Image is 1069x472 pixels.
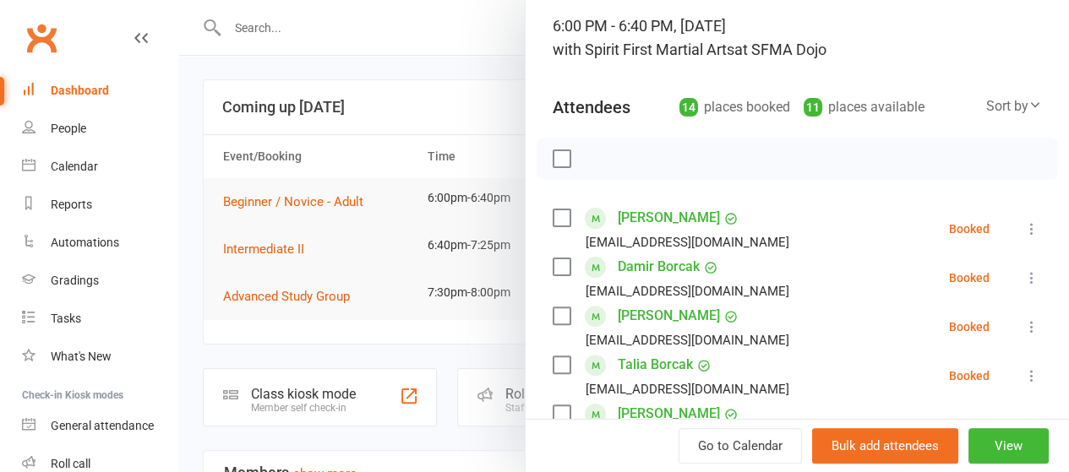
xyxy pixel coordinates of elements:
[618,253,700,280] a: Damir Borcak
[949,272,990,284] div: Booked
[22,148,178,186] a: Calendar
[22,72,178,110] a: Dashboard
[968,428,1049,464] button: View
[51,274,99,287] div: Gradings
[679,98,698,117] div: 14
[51,160,98,173] div: Calendar
[22,407,178,445] a: General attendance kiosk mode
[51,198,92,211] div: Reports
[22,224,178,262] a: Automations
[812,428,958,464] button: Bulk add attendees
[51,350,112,363] div: What's New
[618,302,720,329] a: [PERSON_NAME]
[20,17,63,59] a: Clubworx
[51,84,109,97] div: Dashboard
[586,231,789,253] div: [EMAIL_ADDRESS][DOMAIN_NAME]
[51,457,90,470] div: Roll call
[949,321,990,333] div: Booked
[804,98,822,117] div: 11
[586,280,789,302] div: [EMAIL_ADDRESS][DOMAIN_NAME]
[986,95,1042,117] div: Sort by
[618,204,720,231] a: [PERSON_NAME]
[734,41,826,58] span: at SFMA Dojo
[586,329,789,351] div: [EMAIL_ADDRESS][DOMAIN_NAME]
[949,370,990,382] div: Booked
[618,351,693,378] a: Talia Borcak
[22,186,178,224] a: Reports
[553,95,630,119] div: Attendees
[22,262,178,300] a: Gradings
[22,300,178,338] a: Tasks
[22,110,178,148] a: People
[553,14,1042,62] div: 6:00 PM - 6:40 PM, [DATE]
[51,122,86,135] div: People
[679,95,790,119] div: places booked
[553,41,734,58] span: with Spirit First Martial Arts
[804,95,924,119] div: places available
[22,338,178,376] a: What's New
[618,400,720,427] a: [PERSON_NAME]
[51,312,81,325] div: Tasks
[586,378,789,400] div: [EMAIL_ADDRESS][DOMAIN_NAME]
[679,428,802,464] a: Go to Calendar
[949,223,990,235] div: Booked
[51,419,154,432] div: General attendance
[51,236,119,249] div: Automations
